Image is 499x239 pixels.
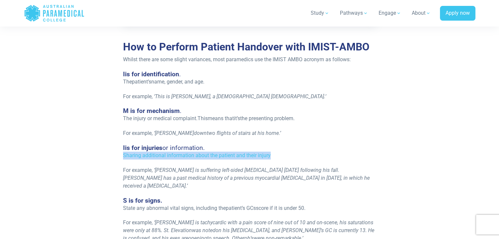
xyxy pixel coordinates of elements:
span: ‘ [154,167,155,173]
span: is for injuries [125,144,162,152]
span: .’ [324,93,326,100]
a: Study [307,4,333,22]
span: down [194,130,207,136]
span: is for identification [125,70,179,78]
span: I [123,144,125,152]
a: Australian Paramedical College [24,3,85,24]
span: the presenting problem. [240,115,295,121]
a: Pathways [336,4,372,22]
span: was noted [192,227,216,233]
span: name, gender, and age. [151,79,204,85]
span: [PERSON_NAME] [155,130,194,136]
span: I [123,70,125,78]
span: Whilst there are some slight variances, most paramedics use the IMIST AMBO acronym as follows: [123,56,351,63]
span: Sharing additional information about the patient and their injury [123,152,271,158]
span: The injury or medical complaint. [123,115,198,121]
span: ‘ [154,219,155,226]
span: ‘ [154,93,155,100]
span: two flights of stairs at his home. [207,130,280,136]
a: About [408,4,435,22]
span: means that [208,115,234,121]
span: For example, [123,167,153,173]
span: For example, [123,219,153,226]
span: For example, [123,130,153,136]
span: . [179,70,181,78]
span: score if it is under 50. [256,205,305,211]
span: S is for signs. [123,197,162,204]
span: it’s [234,115,240,121]
span: [PERSON_NAME] is tachycardic with a pain score of nine out of 10 and on-scene, his saturations we... [123,219,373,233]
span: .’ [186,183,188,189]
span: GCs [246,205,256,211]
span: or information. [162,144,205,152]
span: M is for mechanism [123,107,180,115]
span: ‘ [154,130,155,136]
span: patient’s [132,79,151,85]
span: The [123,79,132,85]
span: State any abnormal vital signs, including the [123,205,226,211]
span: . [180,107,181,115]
span: This is [PERSON_NAME], a [DEMOGRAPHIC_DATA] [DEMOGRAPHIC_DATA] [155,93,324,100]
span: [PERSON_NAME] is suffering left-sided [MEDICAL_DATA] [DATE] following his fall. [PERSON_NAME] has... [123,167,370,189]
a: Apply now [440,6,475,21]
span: ’ [280,130,281,136]
span: For example, [123,93,153,100]
a: Engage [375,4,405,22]
span: How to Perform Patient Handover with IMIST-AMBO [123,41,369,53]
span: patient’s [226,205,245,211]
span: This [198,115,208,121]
